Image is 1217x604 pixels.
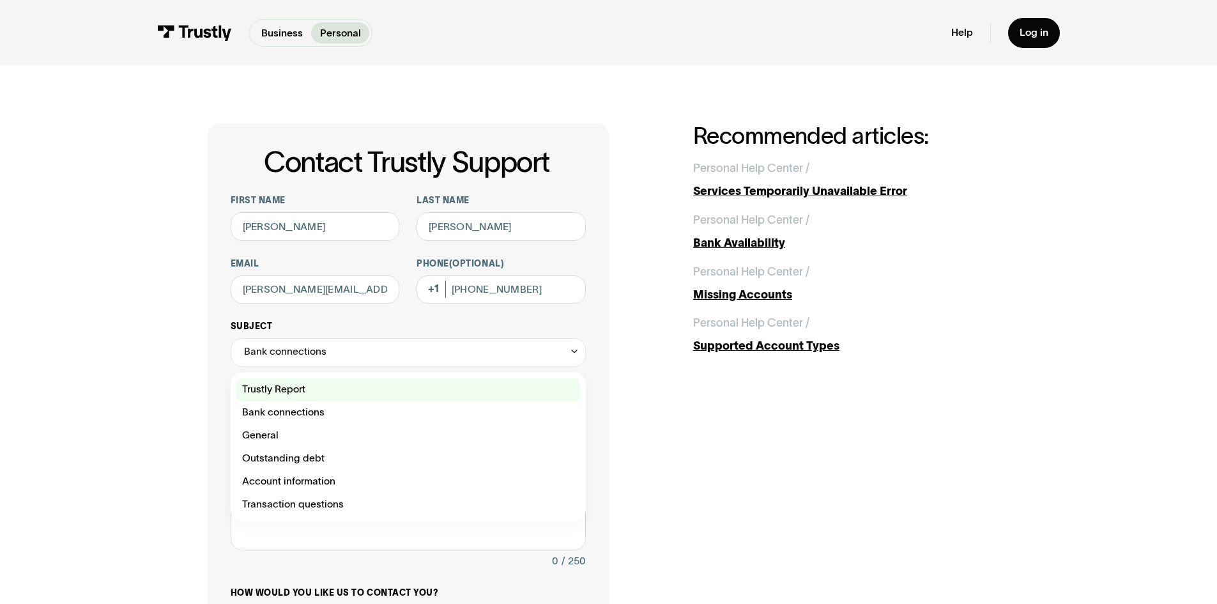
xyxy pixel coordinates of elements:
[311,22,369,43] a: Personal
[242,496,344,513] span: Transaction questions
[242,381,305,398] span: Trustly Report
[242,473,335,490] span: Account information
[252,22,311,43] a: Business
[242,450,325,467] span: Outstanding debt
[231,338,586,367] div: Bank connections
[244,343,326,360] div: Bank connections
[261,26,303,41] p: Business
[1008,18,1060,48] a: Log in
[242,404,325,421] span: Bank connections
[320,26,361,41] p: Personal
[242,427,279,444] span: General
[231,367,586,522] nav: Bank connections
[157,25,232,41] img: Trustly Logo
[951,26,973,39] a: Help
[1020,26,1048,39] div: Log in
